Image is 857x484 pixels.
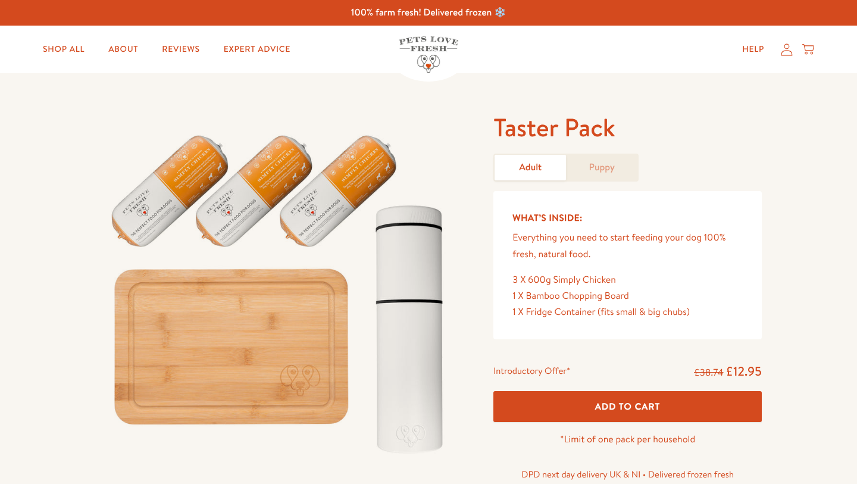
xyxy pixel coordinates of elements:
[152,38,209,61] a: Reviews
[95,111,465,466] img: Taster Pack - Adult
[214,38,300,61] a: Expert Advice
[566,155,637,180] a: Puppy
[493,467,762,482] p: DPD next day delivery UK & NI • Delivered frozen fresh
[493,391,762,423] button: Add To Cart
[495,155,566,180] a: Adult
[493,363,570,381] div: Introductory Offer*
[733,38,774,61] a: Help
[33,38,94,61] a: Shop All
[797,428,845,472] iframe: Gorgias live chat messenger
[694,366,723,379] s: £38.74
[512,272,743,288] div: 3 X 600g Simply Chicken
[512,230,743,262] p: Everything you need to start feeding your dog 100% fresh, natural food.
[99,38,148,61] a: About
[512,304,743,320] div: 1 X Fridge Container (fits small & big chubs)
[399,36,458,73] img: Pets Love Fresh
[512,289,629,302] span: 1 X Bamboo Chopping Board
[595,400,661,413] span: Add To Cart
[493,432,762,448] p: *Limit of one pack per household
[493,111,762,144] h1: Taster Pack
[512,210,743,226] h5: What’s Inside:
[725,363,762,380] span: £12.95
